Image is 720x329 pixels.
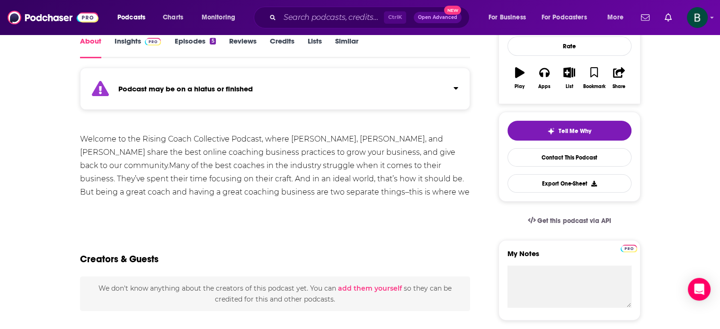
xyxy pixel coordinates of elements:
span: Logged in as betsy46033 [687,7,708,28]
button: Export One-Sheet [507,174,631,193]
button: open menu [535,10,601,25]
button: List [557,61,581,95]
button: open menu [601,10,635,25]
span: Podcasts [117,11,145,24]
a: Pro website [621,243,637,252]
button: Bookmark [582,61,606,95]
a: Charts [157,10,189,25]
div: Search podcasts, credits, & more... [263,7,479,28]
label: My Notes [507,249,631,266]
button: Show profile menu [687,7,708,28]
span: New [444,6,461,15]
div: Rate [507,36,631,56]
div: Open Intercom Messenger [688,278,711,301]
button: Apps [532,61,557,95]
button: tell me why sparkleTell Me Why [507,121,631,141]
a: About [80,36,101,58]
img: Podchaser Pro [145,38,161,45]
span: Tell Me Why [559,127,591,135]
span: For Business [489,11,526,24]
div: 5 [210,38,215,44]
img: Podchaser - Follow, Share and Rate Podcasts [8,9,98,27]
span: Open Advanced [418,15,457,20]
button: Share [606,61,631,95]
button: Open AdvancedNew [414,12,462,23]
div: Apps [538,84,551,89]
div: Share [613,84,625,89]
a: InsightsPodchaser Pro [115,36,161,58]
span: Get this podcast via API [537,217,611,225]
button: open menu [195,10,248,25]
button: open menu [482,10,538,25]
button: Play [507,61,532,95]
img: User Profile [687,7,708,28]
a: Similar [335,36,358,58]
span: Ctrl K [384,11,406,24]
a: Reviews [229,36,257,58]
span: We don't know anything about the creators of this podcast yet . You can so they can be credited f... [98,284,452,303]
span: Charts [163,11,183,24]
a: Contact This Podcast [507,148,631,167]
img: tell me why sparkle [547,127,555,135]
span: Monitoring [202,11,235,24]
a: Lists [308,36,322,58]
div: Bookmark [583,84,605,89]
img: Podchaser Pro [621,245,637,252]
a: Show notifications dropdown [637,9,653,26]
a: Episodes5 [174,36,215,58]
span: For Podcasters [542,11,587,24]
input: Search podcasts, credits, & more... [280,10,384,25]
div: Play [515,84,524,89]
strong: Podcast may be on a hiatus or finished [118,84,253,93]
section: Click to expand status details [80,73,471,110]
a: Get this podcast via API [520,209,619,232]
a: Show notifications dropdown [661,9,676,26]
h2: Creators & Guests [80,253,159,265]
button: add them yourself [338,285,402,292]
button: open menu [111,10,158,25]
span: More [607,11,623,24]
div: Welcome to the Rising Coach Collective Podcast, where [PERSON_NAME], [PERSON_NAME], and [PERSON_N... [80,133,471,212]
div: List [566,84,573,89]
a: Credits [270,36,294,58]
